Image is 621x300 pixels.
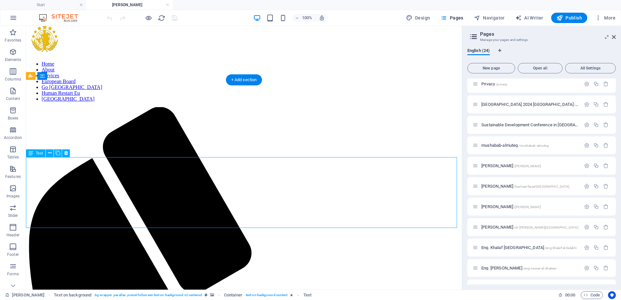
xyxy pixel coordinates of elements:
span: All Settings [568,66,613,70]
p: Elements [5,57,21,62]
div: Remove [603,143,609,148]
span: /mushabab-almuteg [518,144,549,147]
p: Accordion [4,135,22,140]
button: Click here to leave preview mode and continue editing [145,14,152,22]
i: Reload page [158,14,165,22]
span: Open all [521,66,560,70]
button: AI Writer [513,13,546,23]
img: Editor Logo [37,14,86,22]
p: Columns [5,77,21,82]
span: Publish [556,15,582,21]
h6: Session time [558,291,576,299]
span: Pages [440,15,463,21]
div: Language Tabs [467,48,616,60]
div: Remove [603,265,609,271]
i: Element contains an animation [290,293,293,297]
p: Header [6,232,19,238]
span: Click to select. Double-click to edit [303,291,311,299]
div: [PERSON_NAME]/dr-[PERSON_NAME][GEOGRAPHIC_DATA] [479,225,581,229]
div: Duplicate [593,265,599,271]
span: /bashaer-faisal-[GEOGRAPHIC_DATA] [514,185,570,188]
div: Settings [584,183,589,189]
span: Click to select. Double-click to edit [224,291,242,299]
button: Open all [518,63,563,73]
span: [PERSON_NAME] [481,163,541,168]
span: More [595,15,615,21]
a: Click to cancel selection. Double-click to open Pages [5,291,44,299]
i: On resize automatically adjust zoom level to fit chosen device. [319,15,325,21]
div: Remove [603,163,609,169]
div: Settings [584,245,589,250]
button: Pages [438,13,466,23]
button: New page [467,63,515,73]
div: Design (Ctrl+Alt+Y) [403,13,433,23]
i: This element is a customizable preset [205,293,208,297]
i: This element contains a background [210,293,214,297]
span: . text-on-background-content [245,291,288,299]
span: [PERSON_NAME] [481,225,578,230]
p: Content [6,96,20,101]
div: Duplicate [593,81,599,87]
div: Privacy/privacy [479,82,581,86]
p: Footer [7,252,19,257]
div: Remove [603,245,609,250]
div: Settings [584,81,589,87]
div: [GEOGRAPHIC_DATA] 2024 [GEOGRAPHIC_DATA]/[GEOGRAPHIC_DATA]-2024-[GEOGRAPHIC_DATA] [479,102,581,106]
p: Features [5,174,21,179]
button: All Settings [565,63,616,73]
div: Duplicate [593,204,599,209]
span: Click to open page [481,266,557,270]
span: : [570,293,571,297]
div: Settings [584,204,589,209]
span: /dr-[PERSON_NAME][GEOGRAPHIC_DATA] [514,226,578,229]
div: Duplicate [593,143,599,148]
button: Code [581,291,603,299]
div: Settings [584,143,589,148]
div: mushabab-almuteg/mushabab-almuteg [479,143,581,147]
div: Remove [603,183,609,189]
p: Tables [7,155,19,160]
p: Slider [8,213,18,218]
h3: Manage your pages and settings [480,37,603,43]
span: Click to open page [481,81,507,86]
nav: breadcrumb [54,291,311,299]
span: Click to select. Double-click to edit [54,291,91,299]
span: [PERSON_NAME] [481,184,569,189]
span: Text [36,151,43,155]
span: Click to open page [481,245,577,250]
button: More [592,13,618,23]
button: Design [403,13,433,23]
div: Remove [603,102,609,107]
div: Settings [584,102,589,107]
div: Remove [603,204,609,209]
span: AI Writer [515,15,543,21]
div: Remove [603,224,609,230]
span: /eng-nasser-al-dhakeer [523,267,557,270]
div: [PERSON_NAME]/[PERSON_NAME] [479,164,581,168]
span: . bg-wrapper .parallax .preset-fullscreen-text-on-background-v2-centered [94,291,202,299]
span: [PERSON_NAME] [481,204,541,209]
span: Design [406,15,430,21]
span: Click to open page [481,143,549,148]
h6: 100% [302,14,312,22]
span: English (24) [467,47,490,56]
span: New page [470,66,512,70]
p: Images [6,194,20,199]
div: Settings [584,163,589,169]
button: Navigator [471,13,507,23]
span: Navigator [474,15,505,21]
div: Duplicate [593,122,599,128]
span: /[PERSON_NAME] [514,164,541,168]
p: Favorites [5,38,21,43]
div: Duplicate [593,102,599,107]
span: 00 00 [565,291,575,299]
div: [PERSON_NAME]/bashaer-faisal-[GEOGRAPHIC_DATA] [479,184,581,188]
div: Settings [584,122,589,128]
button: Publish [551,13,587,23]
div: Sustainable Development Conference in [GEOGRAPHIC_DATA][PERSON_NAME] [479,123,581,127]
p: Forms [7,271,19,277]
h2: Pages [480,31,616,37]
div: Duplicate [593,245,599,250]
div: Duplicate [593,183,599,189]
div: Eng. Khalaf [GEOGRAPHIC_DATA]/eng-khalaf-al-dalabhi [479,245,581,250]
